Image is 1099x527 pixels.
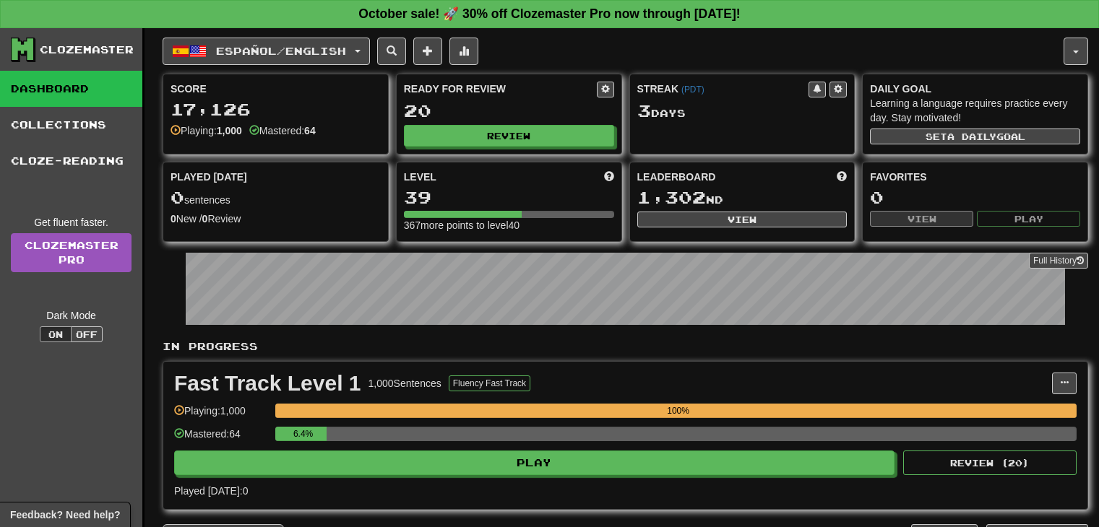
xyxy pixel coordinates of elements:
[174,450,895,475] button: Play
[216,45,346,57] span: Español / English
[449,38,478,65] button: More stats
[637,170,716,184] span: Leaderboard
[171,187,184,207] span: 0
[377,38,406,65] button: Search sentences
[977,211,1080,227] button: Play
[280,427,327,441] div: 6.4%
[637,212,848,227] button: View
[11,308,132,323] div: Dark Mode
[304,125,316,136] strong: 64
[40,43,134,57] div: Clozemaster
[171,213,176,225] strong: 0
[40,326,72,342] button: On
[870,211,973,227] button: View
[870,96,1080,125] div: Learning a language requires practice every day. Stay motivated!
[171,170,247,184] span: Played [DATE]
[449,375,530,391] button: Fluency Fast Track
[202,213,208,225] strong: 0
[637,187,706,207] span: 1,302
[837,170,847,184] span: This week in points, UTC
[404,125,614,147] button: Review
[870,170,1080,184] div: Favorites
[249,123,316,138] div: Mastered:
[171,100,381,118] div: 17,126
[1029,253,1088,269] button: Full History
[637,100,651,121] span: 3
[947,131,996,141] span: a daily
[870,129,1080,144] button: Seta dailygoal
[604,170,614,184] span: Score more points to level up
[369,376,441,391] div: 1,000 Sentences
[171,123,242,138] div: Playing:
[637,188,848,207] div: nd
[681,84,704,95] a: (PDT)
[174,485,248,497] span: Played [DATE]: 0
[171,212,381,226] div: New / Review
[637,102,848,121] div: Day s
[71,326,103,342] button: Off
[163,339,1088,354] p: In Progress
[404,170,436,184] span: Level
[903,450,1077,475] button: Review (20)
[870,188,1080,206] div: 0
[404,218,614,232] div: 367 more points to level 40
[163,38,370,65] button: Español/English
[171,188,381,207] div: sentences
[404,188,614,206] div: 39
[404,82,597,96] div: Ready for Review
[174,404,268,427] div: Playing: 1,000
[280,404,1077,418] div: 100%
[217,125,242,136] strong: 1,000
[413,38,442,65] button: Add sentence to collection
[637,82,809,96] div: Streak
[174,427,268,450] div: Mastered: 64
[404,102,614,120] div: 20
[11,215,132,230] div: Get fluent faster.
[174,373,361,394] div: Fast Track Level 1
[171,82,381,96] div: Score
[10,508,120,522] span: Open feedback widget
[11,233,132,272] a: ClozemasterPro
[870,82,1080,96] div: Daily Goal
[358,6,740,21] strong: October sale! 🚀 30% off Clozemaster Pro now through [DATE]!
